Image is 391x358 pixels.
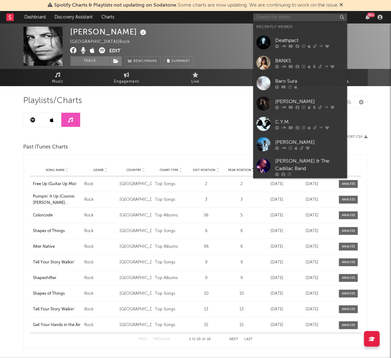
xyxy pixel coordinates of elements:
[225,228,258,234] div: 6
[33,259,81,266] a: Tell Your Story Walkin'
[367,13,375,17] div: 99 +
[155,291,187,297] div: Top Songs
[296,275,328,281] div: [DATE]
[33,212,81,219] a: Colorcode
[85,181,117,187] div: Rock
[33,244,81,250] a: Alter Native
[225,197,258,203] div: 3
[155,228,187,234] div: Top Songs
[33,194,81,206] div: Pumpin' It Up (Cosmic [PERSON_NAME] [PERSON_NAME])
[275,57,344,65] div: BANKS
[275,158,344,173] div: [PERSON_NAME] & The Cadillac Band
[54,3,338,8] span: : Some charts are now updating. We are continuing to work on the issue
[192,338,196,341] span: to
[225,259,258,266] div: 9
[225,244,258,250] div: 6
[190,259,223,266] div: 9
[33,228,81,234] a: Shapes of Things
[97,11,119,23] a: Charts
[85,291,117,297] div: Rock
[85,228,117,234] div: Rock
[33,306,81,313] a: Tell Your Story Walkin'
[85,275,117,281] div: Rock
[253,73,347,93] a: Baro Sura
[261,322,293,328] div: [DATE]
[225,212,258,219] div: 5
[245,338,253,341] button: Last
[161,69,230,86] a: Live
[261,212,293,219] div: [DATE]
[190,212,223,219] div: 56
[296,306,328,313] div: [DATE]
[225,291,258,297] div: 10
[120,322,152,328] div: [GEOGRAPHIC_DATA]
[190,197,223,203] div: 3
[230,69,299,86] a: Audience
[120,259,152,266] div: [GEOGRAPHIC_DATA]
[253,13,347,21] input: Search for artists
[365,15,370,20] button: 99+
[33,322,81,328] a: Get Your Hands in the Air
[23,97,82,105] span: Playlists/Charts
[20,11,50,23] a: Dashboard
[225,181,258,187] div: 2
[253,32,347,53] a: Deathpact
[155,244,187,250] div: Top Albums
[125,56,161,66] a: Benchmark
[54,3,177,8] span: Spotify Charts & Playlists not updating on Sodatone
[296,181,328,187] div: [DATE]
[342,135,368,139] button: Export CSV
[33,275,81,281] div: Shapeshifter
[155,275,187,281] div: Top Albums
[253,114,347,134] a: C.Y.M.
[225,275,258,281] div: 9
[275,118,344,126] div: C.Y.M.
[160,168,178,172] span: Chart Type
[256,23,344,31] div: Recently Viewed
[46,168,65,172] span: Song Name
[190,181,223,187] div: 2
[92,69,161,86] a: Engagement
[23,69,92,86] a: Music
[261,244,293,250] div: [DATE]
[296,197,328,203] div: [DATE]
[126,168,141,172] span: Country
[93,168,104,172] span: Genre
[155,322,187,328] div: Top Songs
[190,291,223,297] div: 10
[70,38,137,46] div: [GEOGRAPHIC_DATA] | Rock
[85,212,117,219] div: Rock
[172,60,190,63] span: Summary
[134,58,157,65] span: Benchmark
[85,259,117,266] div: Rock
[33,291,81,297] a: Shapes of Things
[155,181,187,187] div: Top Songs
[110,47,121,55] button: Edit
[261,228,293,234] div: [DATE]
[202,338,206,341] span: of
[225,306,258,313] div: 13
[253,93,347,114] a: [PERSON_NAME]
[164,56,194,66] button: Summary
[70,27,148,37] div: [PERSON_NAME]
[155,259,187,266] div: Top Songs
[261,291,293,297] div: [DATE]
[261,275,293,281] div: [DATE]
[33,181,81,187] a: Free Up (Guitar Up Mix)
[230,338,239,341] button: Next
[120,306,152,313] div: [GEOGRAPHIC_DATA]
[85,322,117,328] div: Rock
[155,212,187,219] div: Top Albums
[114,78,139,86] span: Engagement
[70,56,110,66] button: Track
[275,77,344,85] div: Baro Sura
[120,275,152,281] div: [GEOGRAPHIC_DATA]
[85,306,117,313] div: Rock
[120,181,152,187] div: [GEOGRAPHIC_DATA]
